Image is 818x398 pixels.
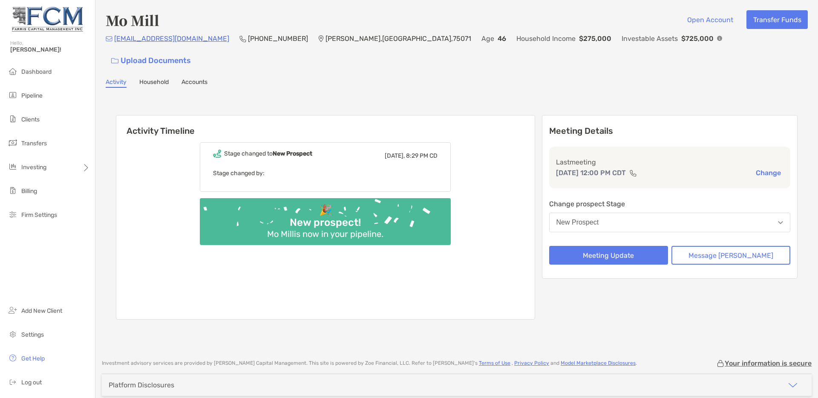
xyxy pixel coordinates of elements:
div: Platform Disclosures [109,381,174,389]
span: Get Help [21,355,45,362]
img: icon arrow [788,380,798,390]
p: [DATE] 12:00 PM CDT [556,167,626,178]
img: Email Icon [106,36,112,41]
img: Info Icon [717,36,722,41]
span: Log out [21,379,42,386]
img: Zoe Logo [10,3,85,34]
button: Transfer Funds [746,10,808,29]
span: Pipeline [21,92,43,99]
p: 46 [498,33,506,44]
a: Accounts [181,78,207,88]
img: firm-settings icon [8,209,18,219]
h6: Activity Timeline [116,115,535,136]
img: Location Icon [318,35,324,42]
span: Investing [21,164,46,171]
span: Dashboard [21,68,52,75]
p: Stage changed by: [213,168,438,179]
img: settings icon [8,329,18,339]
p: Last meeting [556,157,784,167]
p: Age [481,33,494,44]
span: Settings [21,331,44,338]
img: Event icon [213,150,221,158]
img: dashboard icon [8,66,18,76]
p: $725,000 [681,33,714,44]
a: Household [139,78,169,88]
button: Meeting Update [549,246,668,265]
span: Firm Settings [21,211,57,219]
img: billing icon [8,185,18,196]
p: Investable Assets [622,33,678,44]
span: Clients [21,116,40,123]
img: logout icon [8,377,18,387]
p: Household Income [516,33,576,44]
p: Investment advisory services are provided by [PERSON_NAME] Capital Management . This site is powe... [102,360,637,366]
a: Privacy Policy [514,360,549,366]
a: Activity [106,78,127,88]
img: communication type [629,170,637,176]
div: 🎉 [316,204,335,216]
a: Terms of Use [479,360,510,366]
button: Message [PERSON_NAME] [671,246,790,265]
a: Model Marketplace Disclosures [561,360,636,366]
span: [PERSON_NAME]! [10,46,90,53]
div: Mo Mill is now in your pipeline. [264,229,387,239]
p: [PERSON_NAME] , [GEOGRAPHIC_DATA] , 75071 [325,33,471,44]
div: New Prospect [556,219,599,226]
b: New Prospect [273,150,312,157]
span: [DATE], [385,152,405,159]
img: Phone Icon [239,35,246,42]
span: Billing [21,187,37,195]
span: 8:29 PM CD [406,152,438,159]
img: investing icon [8,162,18,172]
button: Open Account [680,10,740,29]
p: [PHONE_NUMBER] [248,33,308,44]
div: New prospect! [286,216,364,229]
p: $275,000 [579,33,611,44]
span: Transfers [21,140,47,147]
h4: Mo Mill [106,10,159,30]
div: Stage changed to [224,150,312,157]
img: pipeline icon [8,90,18,100]
button: New Prospect [549,213,791,232]
a: Upload Documents [106,52,196,70]
p: [EMAIL_ADDRESS][DOMAIN_NAME] [114,33,229,44]
img: add_new_client icon [8,305,18,315]
img: transfers icon [8,138,18,148]
img: Confetti [200,198,451,238]
img: Open dropdown arrow [778,221,783,224]
p: Meeting Details [549,126,791,136]
img: clients icon [8,114,18,124]
p: Your information is secure [725,359,812,367]
button: Change [753,168,783,177]
p: Change prospect Stage [549,199,791,209]
span: Add New Client [21,307,62,314]
img: button icon [111,58,118,64]
img: get-help icon [8,353,18,363]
